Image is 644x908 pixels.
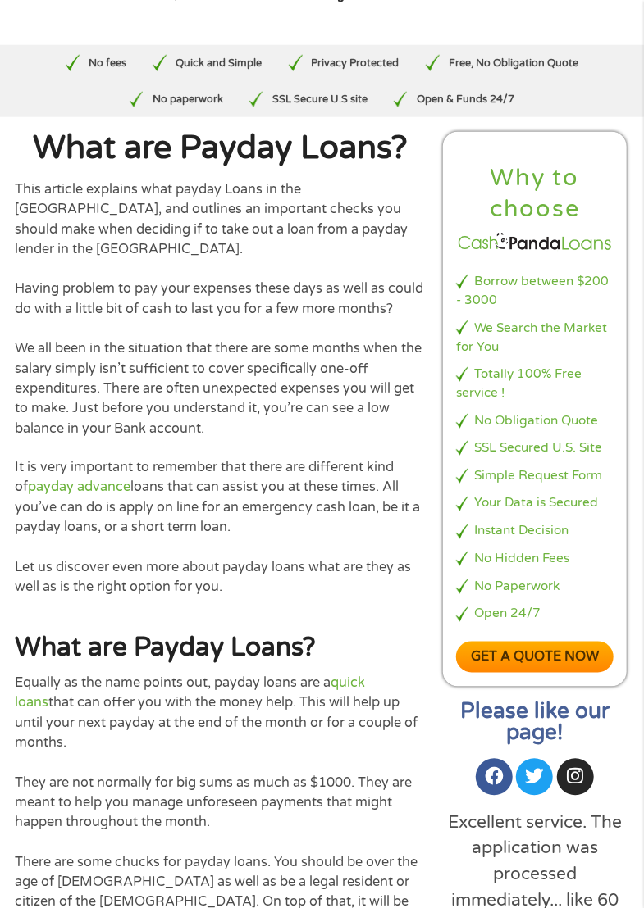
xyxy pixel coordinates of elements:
a: payday advance [28,479,130,496]
li: Open 24/7 [456,605,614,624]
li: No Paperwork [456,578,614,597]
li: Borrow between $200 - 3000 [456,272,614,310]
li: Instant Decision [456,522,614,541]
li: Your Data is Secured [456,494,614,513]
a: Get a quote now [456,642,614,674]
h2: What are Payday Loans? [15,632,426,665]
p: SSL Secure U.S site [272,92,368,107]
p: Having problem to pay your expenses these days as well as could do with a little bit of cash to l... [15,279,426,319]
h2: Why to choose [456,163,614,225]
h1: What are Payday Loans? [15,132,426,165]
p: Let us discover even more about payday loans what are they as well as is the right option for you. [15,558,426,598]
p: No fees [89,56,126,71]
p: They are not normally for big sums as much as $1000. They are meant to help you manage unforeseen... [15,774,426,833]
li: No Hidden Fees [456,550,614,569]
li: Totally 100% Free service ! [456,365,614,402]
p: Free, No Obligation Quote [449,56,578,71]
p: Privacy Protected [312,56,400,71]
li: SSL Secured U.S. Site [456,439,614,458]
p: Open & Funds 24/7 [417,92,514,107]
p: This article explains what payday Loans in the [GEOGRAPHIC_DATA], and outlines an important check... [15,179,426,259]
li: Simple Request Form [456,467,614,486]
h2: Please like our page!​ [441,701,629,744]
p: We all been in the situation that there are some months when the salary simply isn’t sufficient t... [15,338,426,438]
p: No paperwork [153,92,223,107]
li: We Search the Market for You [456,319,614,356]
p: Equally as the name points out, payday loans are a that can offer you with the money help. This w... [15,674,426,753]
li: No Obligation Quote [456,411,614,430]
p: It is very important to remember that there are different kind of loans that can assist you at th... [15,458,426,538]
p: Quick and Simple [176,56,262,71]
